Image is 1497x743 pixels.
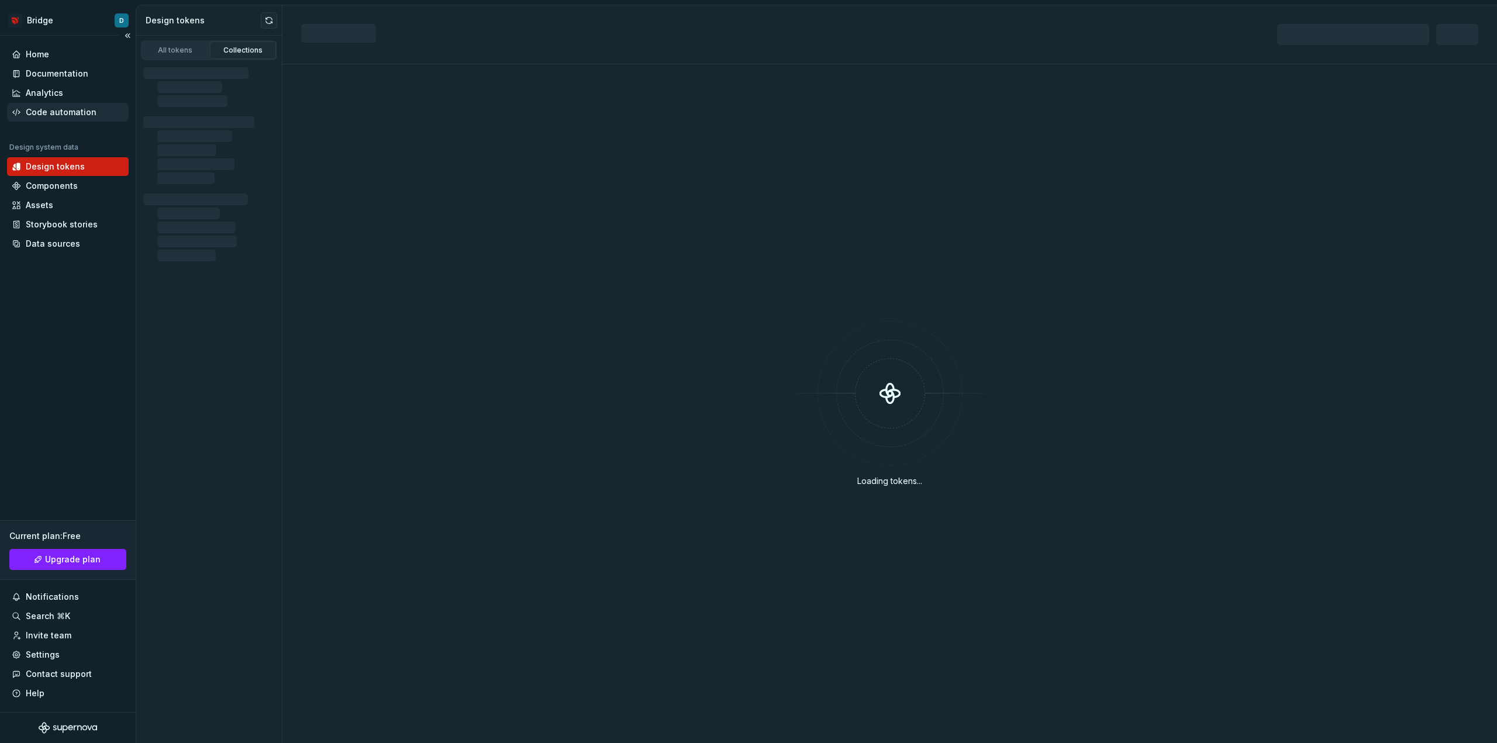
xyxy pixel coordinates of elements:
[26,238,80,250] div: Data sources
[7,626,129,645] a: Invite team
[7,607,129,625] button: Search ⌘K
[214,46,273,55] div: Collections
[7,64,129,83] a: Documentation
[45,554,101,565] span: Upgrade plan
[2,8,133,33] button: BridgeD
[9,530,126,542] div: Current plan : Free
[26,591,79,603] div: Notifications
[146,15,261,26] div: Design tokens
[26,668,92,680] div: Contact support
[7,215,129,234] a: Storybook stories
[7,645,129,664] a: Settings
[8,13,22,27] img: 3f850d6b-8361-4b34-8a82-b945b4d8a89b.png
[7,196,129,215] a: Assets
[9,143,78,152] div: Design system data
[119,27,136,44] button: Collapse sidebar
[26,87,63,99] div: Analytics
[7,103,129,122] a: Code automation
[26,649,60,661] div: Settings
[26,630,71,641] div: Invite team
[7,177,129,195] a: Components
[26,610,70,622] div: Search ⌘K
[7,234,129,253] a: Data sources
[146,46,205,55] div: All tokens
[7,684,129,703] button: Help
[7,588,129,606] button: Notifications
[119,16,124,25] div: D
[7,84,129,102] a: Analytics
[7,45,129,64] a: Home
[39,722,97,734] svg: Supernova Logo
[26,106,96,118] div: Code automation
[7,665,129,683] button: Contact support
[26,161,85,172] div: Design tokens
[26,180,78,192] div: Components
[857,475,922,487] div: Loading tokens...
[26,219,98,230] div: Storybook stories
[26,49,49,60] div: Home
[7,157,129,176] a: Design tokens
[27,15,53,26] div: Bridge
[26,68,88,80] div: Documentation
[9,549,126,570] button: Upgrade plan
[26,199,53,211] div: Assets
[26,687,44,699] div: Help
